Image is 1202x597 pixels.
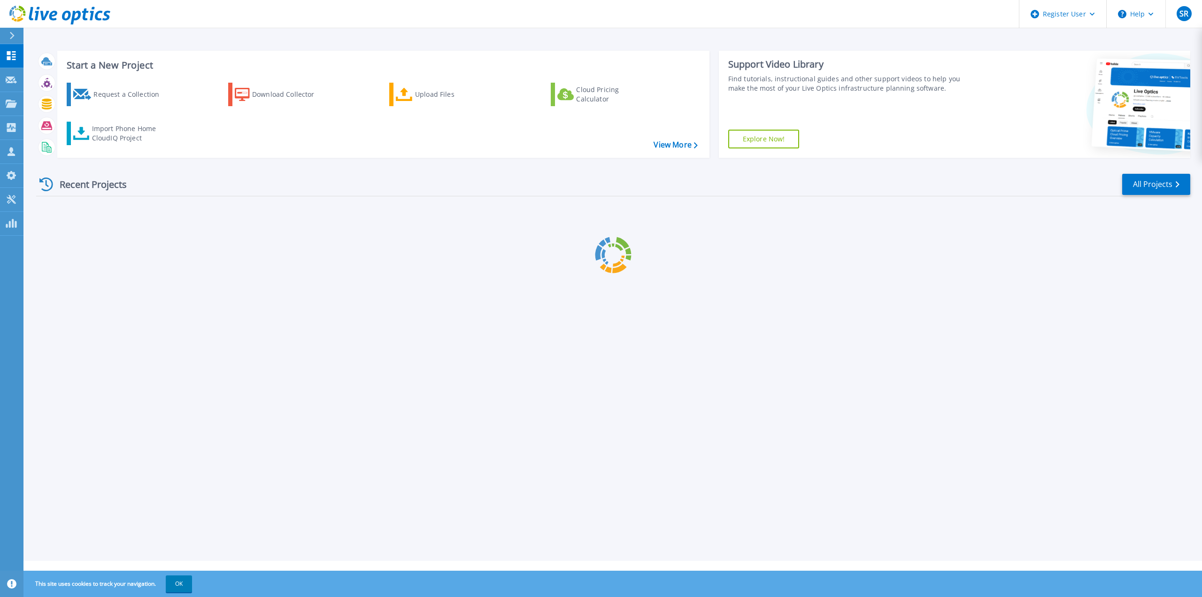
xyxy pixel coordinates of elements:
[1179,10,1188,17] span: SR
[415,85,490,104] div: Upload Files
[36,173,139,196] div: Recent Projects
[576,85,651,104] div: Cloud Pricing Calculator
[93,85,169,104] div: Request a Collection
[92,124,165,143] div: Import Phone Home CloudIQ Project
[551,83,655,106] a: Cloud Pricing Calculator
[389,83,494,106] a: Upload Files
[228,83,333,106] a: Download Collector
[654,140,697,149] a: View More
[26,575,192,592] span: This site uses cookies to track your navigation.
[67,83,171,106] a: Request a Collection
[1122,174,1190,195] a: All Projects
[728,130,800,148] a: Explore Now!
[728,74,972,93] div: Find tutorials, instructional guides and other support videos to help you make the most of your L...
[728,58,972,70] div: Support Video Library
[67,60,697,70] h3: Start a New Project
[166,575,192,592] button: OK
[252,85,327,104] div: Download Collector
